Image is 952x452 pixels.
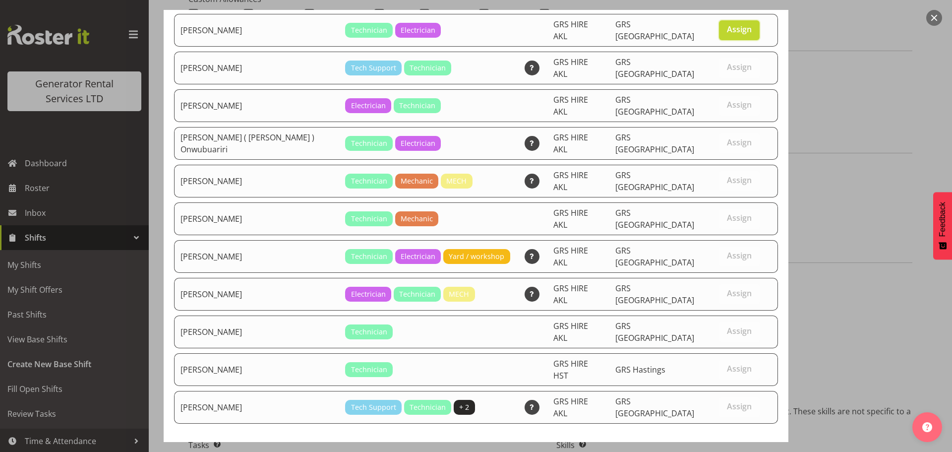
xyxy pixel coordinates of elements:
button: Feedback - Show survey [933,192,952,259]
span: Technician [351,251,387,262]
span: GRS [GEOGRAPHIC_DATA] [615,132,694,155]
span: GRS HIRE HST [553,358,588,381]
span: MECH [449,289,469,300]
span: Assign [727,288,752,298]
span: Technician [410,63,446,73]
span: GRS HIRE AKL [553,396,588,419]
span: GRS HIRE AKL [553,245,588,268]
span: Yard / workshop [449,251,504,262]
span: GRS [GEOGRAPHIC_DATA] [615,94,694,117]
span: GRS HIRE AKL [553,170,588,193]
span: GRS Hastings [615,364,665,375]
span: Assign [727,100,752,110]
span: Assign [727,326,752,336]
span: GRS [GEOGRAPHIC_DATA] [615,396,694,419]
span: Assign [727,401,752,411]
span: GRS HIRE AKL [553,207,588,230]
span: + 2 [459,402,469,413]
span: Feedback [938,202,947,237]
span: GRS HIRE AKL [553,94,588,117]
span: GRS [GEOGRAPHIC_DATA] [615,207,694,230]
td: [PERSON_NAME] [174,165,339,197]
span: Electrician [401,25,435,36]
span: Assign [727,62,752,72]
span: GRS HIRE AKL [553,321,588,343]
span: Assign [727,24,752,34]
td: [PERSON_NAME] [174,14,339,47]
span: Electrician [351,289,386,300]
span: MECH [446,176,467,187]
td: [PERSON_NAME] [174,278,339,311]
span: Assign [727,213,752,223]
span: GRS [GEOGRAPHIC_DATA] [615,57,694,79]
img: help-xxl-2.png [922,422,932,432]
span: GRS [GEOGRAPHIC_DATA] [615,245,694,268]
span: GRS [GEOGRAPHIC_DATA] [615,19,694,42]
span: Electrician [401,138,435,149]
span: Assign [727,251,752,260]
span: Tech Support [351,63,396,73]
span: GRS HIRE AKL [553,283,588,306]
span: Technician [351,138,387,149]
td: [PERSON_NAME] [174,52,339,84]
span: Technician [351,326,387,337]
span: Technician [351,176,387,187]
span: Tech Support [351,402,396,413]
span: GRS HIRE AKL [553,19,588,42]
span: Technician [351,25,387,36]
span: GRS HIRE AKL [553,57,588,79]
span: Technician [410,402,446,413]
span: Mechanic [401,213,433,224]
span: GRS [GEOGRAPHIC_DATA] [615,170,694,193]
td: [PERSON_NAME] [174,316,339,348]
td: [PERSON_NAME] [174,391,339,424]
span: GRS [GEOGRAPHIC_DATA] [615,321,694,343]
td: [PERSON_NAME] ( [PERSON_NAME] ) Onwubuariri [174,127,339,160]
span: Technician [351,364,387,375]
td: [PERSON_NAME] [174,202,339,235]
span: Assign [727,364,752,374]
span: Assign [727,137,752,147]
span: GRS HIRE AKL [553,132,588,155]
span: GRS [GEOGRAPHIC_DATA] [615,283,694,306]
span: Electrician [401,251,435,262]
span: Technician [399,100,435,111]
td: [PERSON_NAME] [174,353,339,386]
span: Technician [399,289,435,300]
span: Technician [351,213,387,224]
span: Electrician [351,100,386,111]
span: Assign [727,175,752,185]
td: [PERSON_NAME] [174,240,339,273]
span: Mechanic [401,176,433,187]
td: [PERSON_NAME] [174,89,339,122]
